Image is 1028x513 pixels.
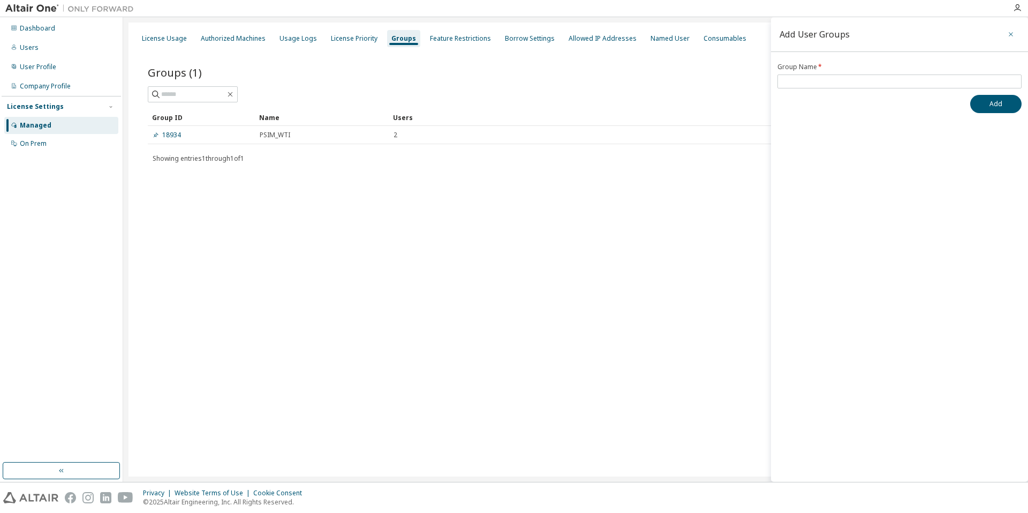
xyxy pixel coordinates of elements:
span: Showing entries 1 through 1 of 1 [153,154,244,163]
p: © 2025 Altair Engineering, Inc. All Rights Reserved. [143,497,308,507]
img: Altair One [5,3,139,14]
div: Users [393,109,973,126]
div: Website Terms of Use [175,489,253,497]
div: Cookie Consent [253,489,308,497]
div: On Prem [20,139,47,148]
div: Company Profile [20,82,71,91]
label: Group Name [777,63,1022,71]
span: PSIM_WTI [260,131,290,139]
div: License Usage [142,34,187,43]
div: Allowed IP Addresses [569,34,637,43]
div: User Profile [20,63,56,71]
img: facebook.svg [65,492,76,503]
div: Consumables [704,34,746,43]
img: altair_logo.svg [3,492,58,503]
div: Feature Restrictions [430,34,491,43]
div: License Settings [7,102,64,111]
span: Groups (1) [148,65,202,80]
button: Add [970,95,1022,113]
div: Named User [651,34,690,43]
span: 2 [394,131,397,139]
div: Dashboard [20,24,55,33]
div: Group ID [152,109,251,126]
div: Managed [20,121,51,130]
div: Add User Groups [780,30,850,39]
div: Authorized Machines [201,34,266,43]
div: Name [259,109,384,126]
div: Privacy [143,489,175,497]
div: Borrow Settings [505,34,555,43]
div: Groups [391,34,416,43]
div: License Priority [331,34,377,43]
a: 18934 [153,131,181,139]
img: linkedin.svg [100,492,111,503]
div: Usage Logs [279,34,317,43]
img: youtube.svg [118,492,133,503]
img: instagram.svg [82,492,94,503]
div: Users [20,43,39,52]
